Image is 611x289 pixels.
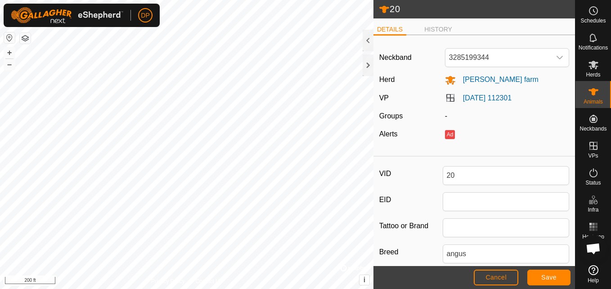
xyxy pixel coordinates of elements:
[584,99,603,104] span: Animals
[575,262,611,287] a: Help
[141,11,149,20] span: DP
[359,275,369,285] button: i
[196,277,222,285] a: Contact Us
[4,59,15,70] button: –
[582,234,604,239] span: Heatmap
[379,218,443,234] label: Tattoo or Brand
[379,192,443,208] label: EID
[474,270,518,285] button: Cancel
[11,7,123,23] img: Gallagher Logo
[463,94,512,102] a: [DATE] 112301
[588,278,599,283] span: Help
[4,47,15,58] button: +
[4,32,15,43] button: Reset Map
[379,244,443,260] label: Breed
[580,18,606,23] span: Schedules
[379,112,403,120] label: Groups
[20,33,31,44] button: Map Layers
[585,180,601,185] span: Status
[379,52,412,63] label: Neckband
[485,274,507,281] span: Cancel
[551,49,569,67] div: dropdown trigger
[445,130,455,139] button: Ad
[373,25,406,36] li: DETAILS
[586,72,600,77] span: Herds
[588,153,598,158] span: VPs
[379,4,575,15] h2: 20
[445,49,551,67] span: 3285199344
[441,111,573,122] div: -
[379,94,389,102] label: VP
[151,277,185,285] a: Privacy Policy
[588,207,598,212] span: Infra
[379,166,443,181] label: VID
[541,274,557,281] span: Save
[364,276,365,284] span: i
[379,130,398,138] label: Alerts
[580,126,607,131] span: Neckbands
[527,270,571,285] button: Save
[421,25,456,34] li: HISTORY
[580,235,607,262] div: Open chat
[579,45,608,50] span: Notifications
[379,76,395,83] label: Herd
[456,76,539,83] span: [PERSON_NAME] farm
